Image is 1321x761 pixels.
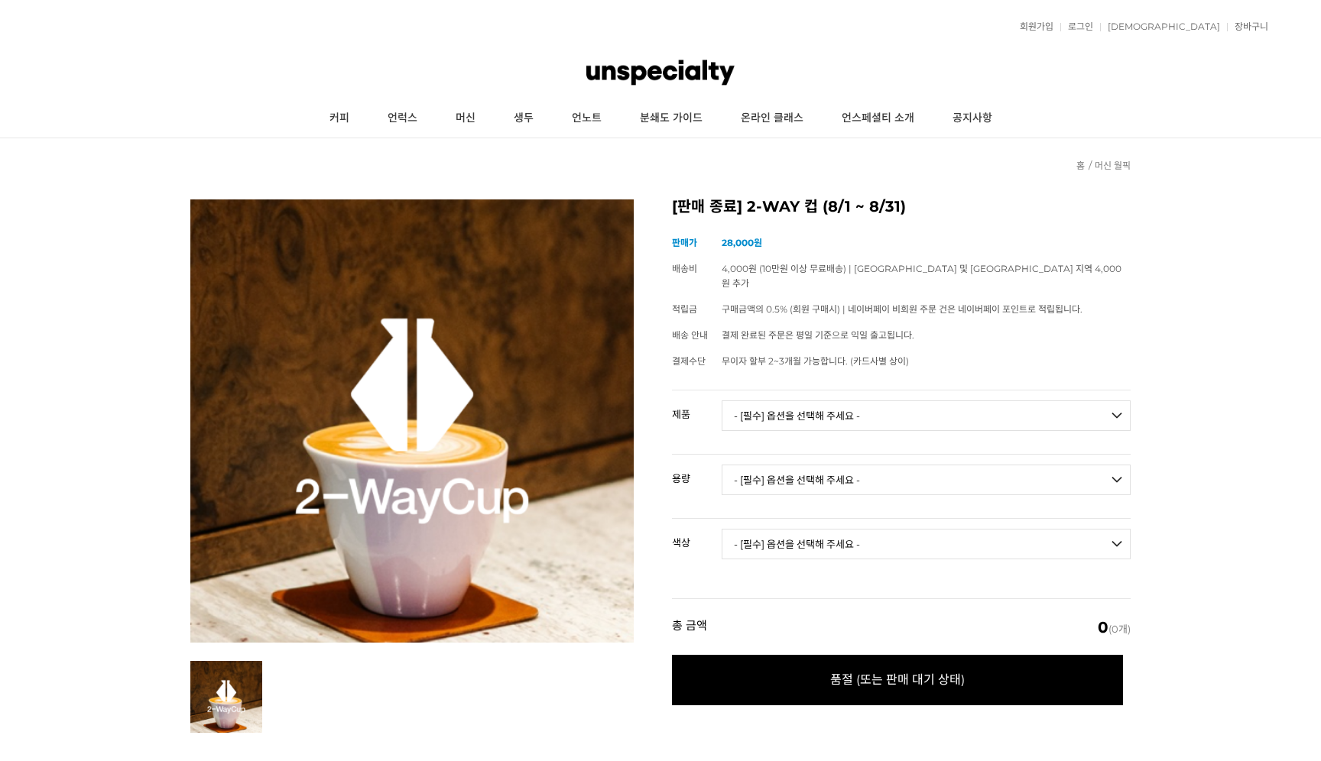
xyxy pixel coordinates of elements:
[672,620,707,635] strong: 총 금액
[722,329,914,341] span: 결제 완료된 주문은 평일 기준으로 익일 출고됩니다.
[672,655,1123,705] span: 품절 (또는 판매 대기 상태)
[672,199,1131,215] h2: [판매 종료] 2-WAY 컵 (8/1 ~ 8/31)
[437,99,495,138] a: 머신
[1227,22,1268,31] a: 장바구니
[672,455,722,490] th: 용량
[368,99,437,138] a: 언럭스
[722,263,1121,289] span: 4,000원 (10만원 이상 무료배송) | [GEOGRAPHIC_DATA] 및 [GEOGRAPHIC_DATA] 지역 4,000원 추가
[1060,22,1093,31] a: 로그인
[1098,618,1108,636] em: 0
[933,99,1011,138] a: 공지사항
[823,99,933,138] a: 언스페셜티 소개
[621,99,722,138] a: 분쇄도 가이드
[586,50,735,96] img: 언스페셜티 몰
[722,237,762,248] strong: 28,000원
[1095,160,1131,171] a: 머신 월픽
[495,99,553,138] a: 생두
[1012,22,1053,31] a: 회원가입
[722,99,823,138] a: 온라인 클래스
[1098,620,1131,635] span: (0개)
[672,519,722,554] th: 색상
[722,355,909,367] span: 무이자 할부 2~3개월 가능합니다. (카드사별 상이)
[672,263,697,274] span: 배송비
[553,99,621,138] a: 언노트
[672,237,697,248] span: 판매가
[310,99,368,138] a: 커피
[722,303,1082,315] span: 구매금액의 0.5% (회원 구매시) | 네이버페이 비회원 주문 건은 네이버페이 포인트로 적립됩니다.
[672,303,697,315] span: 적립금
[1100,22,1220,31] a: [DEMOGRAPHIC_DATA]
[190,199,634,643] img: 8월 머신 월픽 투웨이 컵
[1076,160,1085,171] a: 홈
[672,329,708,341] span: 배송 안내
[672,355,706,367] span: 결제수단
[672,390,722,426] th: 제품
